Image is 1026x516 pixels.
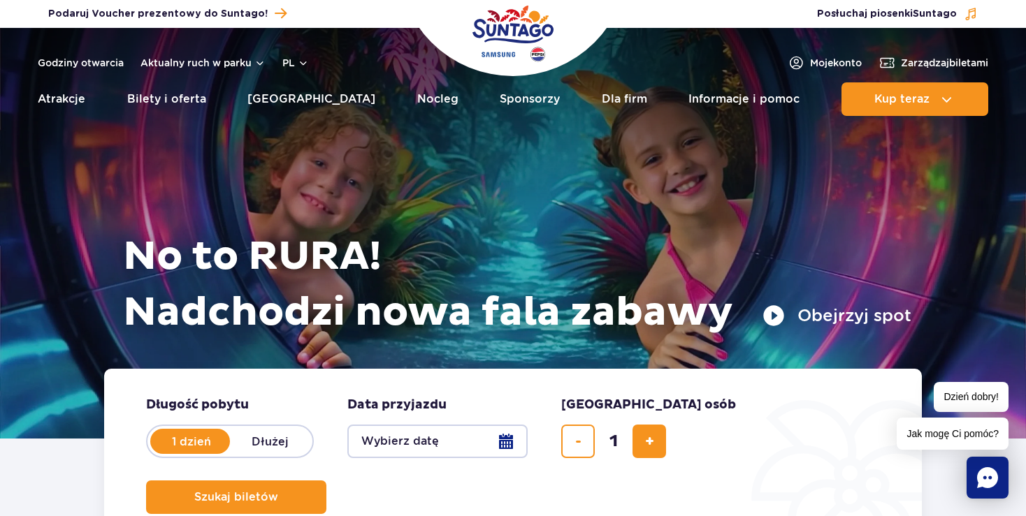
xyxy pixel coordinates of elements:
[874,93,930,105] span: Kup teraz
[230,427,310,456] label: Dłużej
[48,7,268,21] span: Podaruj Voucher prezentowy do Suntago!
[841,82,988,116] button: Kup teraz
[38,56,124,70] a: Godziny otwarcia
[123,229,911,341] h1: No to RURA! Nadchodzi nowa fala zabawy
[817,7,957,21] span: Posłuchaj piosenki
[500,82,560,116] a: Sponsorzy
[633,425,666,458] button: dodaj bilet
[146,397,249,413] span: Długość pobytu
[561,397,736,413] span: [GEOGRAPHIC_DATA] osób
[146,480,326,514] button: Szukaj biletów
[561,425,595,458] button: usuń bilet
[282,56,309,70] button: pl
[417,82,458,116] a: Nocleg
[934,382,1009,412] span: Dzień dobry!
[347,397,447,413] span: Data przyjazdu
[763,304,911,327] button: Obejrzyj spot
[913,9,957,19] span: Suntago
[897,418,1009,450] span: Jak mogę Ci pomóc?
[194,491,278,503] span: Szukaj biletów
[127,82,206,116] a: Bilety i oferta
[38,82,85,116] a: Atrakcje
[48,4,287,23] a: Podaruj Voucher prezentowy do Suntago!
[967,457,1009,499] div: Chat
[140,57,266,68] button: Aktualny ruch w parku
[688,82,800,116] a: Informacje i pomoc
[602,82,647,116] a: Dla firm
[810,56,862,70] span: Moje konto
[152,427,231,456] label: 1 dzień
[817,7,978,21] button: Posłuchaj piosenkiSuntago
[879,54,988,71] a: Zarządzajbiletami
[901,56,988,70] span: Zarządzaj biletami
[247,82,375,116] a: [GEOGRAPHIC_DATA]
[788,54,862,71] a: Mojekonto
[347,425,528,458] button: Wybierz datę
[597,425,630,458] input: liczba biletów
